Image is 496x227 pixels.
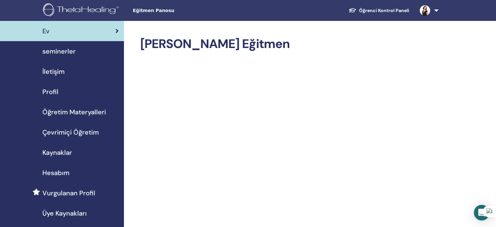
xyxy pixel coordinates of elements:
[42,46,76,56] span: seminerler
[42,148,72,157] span: Kaynaklar
[133,7,231,14] span: Eğitmen Panosu
[140,37,437,52] h2: [PERSON_NAME] Eğitmen
[42,127,99,137] span: Çevrimiçi Öğretim
[43,3,121,18] img: logo.png
[474,205,489,220] div: Open Intercom Messenger
[42,67,65,76] span: İletişim
[42,26,50,36] span: Ev
[42,87,58,97] span: Profil
[343,5,414,17] a: Öğrenci Kontrol Paneli
[42,107,106,117] span: Öğretim Materyalleri
[42,208,87,218] span: Üye Kaynakları
[349,8,356,13] img: graduation-cap-white.svg
[420,5,430,16] img: default.jpg
[42,168,69,178] span: Hesabım
[42,188,95,198] span: Vurgulanan Profil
